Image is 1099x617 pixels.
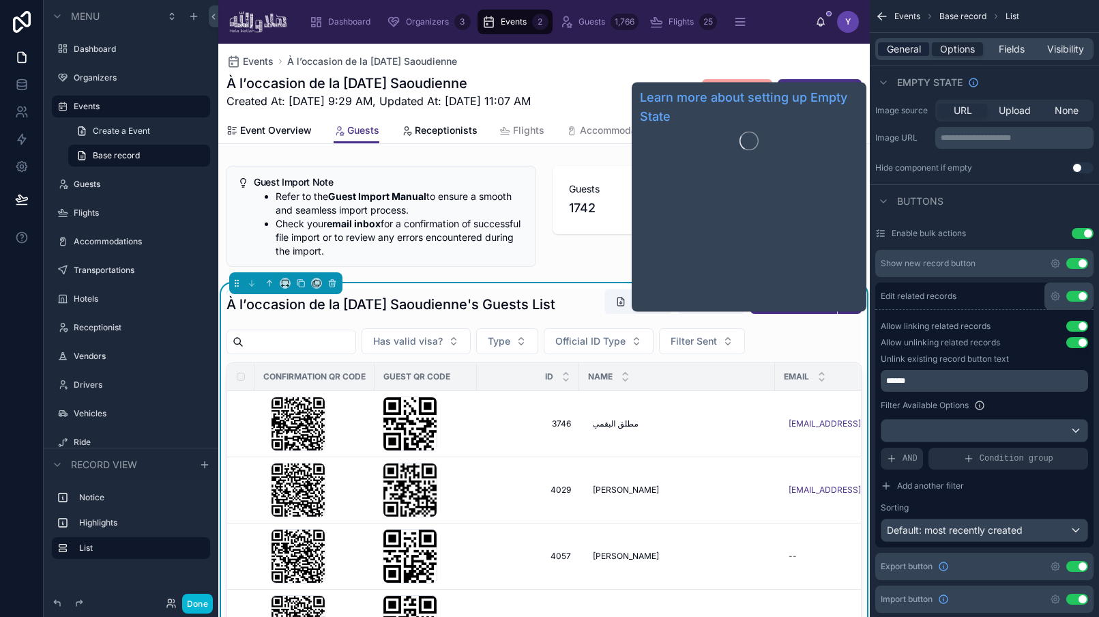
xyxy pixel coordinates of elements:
[881,337,1000,348] label: Allow unlinking related records
[545,371,553,382] span: Id
[645,10,721,34] a: Flights25
[935,127,1094,149] div: scrollable content
[671,334,717,348] span: Filter Sent
[578,16,605,27] span: Guests
[74,408,207,419] label: Vehicles
[401,118,478,145] a: Receptionists
[892,228,966,239] label: Enable bulk actions
[74,293,207,304] label: Hotels
[362,328,471,354] button: Select Button
[263,371,366,382] span: Confirmation QR Code
[74,351,207,362] label: Vendors
[499,118,544,145] a: Flights
[555,334,626,348] span: Official ID Type
[580,124,659,137] span: Accommodations
[226,118,312,145] a: Event Overview
[881,354,1009,364] label: Unlink existing record button text
[593,418,639,429] span: مطلق البقمي
[954,104,972,117] span: URL
[79,543,199,554] label: List
[501,16,527,27] span: Events
[74,379,207,390] label: Drivers
[897,195,943,208] span: Buttons
[74,437,207,448] a: Ride
[587,479,767,501] a: [PERSON_NAME]
[478,10,553,34] a: Events2
[226,295,555,314] h1: À l’occasion de la [DATE] Saoudienne's Guests List
[789,485,889,496] a: [EMAIL_ADDRESS][DOMAIN_NAME]
[476,328,538,354] button: Select Button
[287,55,457,68] a: À l’occasion de la [DATE] Saoudienne
[789,418,889,429] a: [EMAIL_ADDRESS][DOMAIN_NAME]
[240,124,312,137] span: Event Overview
[887,524,1023,536] span: Default: most recently created
[555,10,643,34] a: Guests1,766
[939,11,986,22] span: Base record
[44,480,218,573] div: scrollable content
[485,485,571,496] a: 4029
[383,10,475,34] a: Organizers3
[881,321,991,332] label: Allow linking related records
[881,400,969,411] label: Filter Available Options
[699,14,717,30] div: 25
[659,328,745,354] button: Select Button
[454,14,471,30] div: 3
[532,14,548,30] div: 2
[243,55,274,68] span: Events
[74,322,207,333] a: Receptionist
[999,104,1031,117] span: Upload
[226,74,531,93] h1: À l’occasion de la [DATE] Saoudienne
[566,118,659,145] a: Accommodations
[897,76,963,89] span: Empty state
[881,561,933,572] span: Export button
[897,480,964,491] span: Add another filter
[485,418,571,429] span: 3746
[875,162,972,173] div: Hide component if empty
[71,458,137,472] span: Record view
[875,105,930,116] label: Image source
[980,453,1053,464] span: Condition group
[334,118,379,144] a: Guests
[485,551,571,562] a: 4057
[669,16,694,27] span: Flights
[74,207,207,218] label: Flights
[79,492,205,503] label: Notice
[74,236,207,247] label: Accommodations
[881,370,1088,392] div: scrollable content
[298,7,815,37] div: scrollable content
[881,519,1088,542] button: Default: most recently created
[611,14,639,30] div: 1,766
[74,179,207,190] label: Guests
[383,371,450,382] span: Guest QR Code
[488,334,510,348] span: Type
[373,334,443,348] span: Has valid visa?
[79,517,205,528] label: Highlights
[881,291,956,302] label: Edit related records
[881,475,1088,497] button: Add another filter
[940,42,975,56] span: Options
[593,485,659,496] span: [PERSON_NAME]
[778,79,862,104] button: Edit Event
[305,10,380,34] a: Dashboard
[587,545,767,567] a: [PERSON_NAME]
[783,545,894,567] a: --
[1047,42,1084,56] span: Visibility
[226,93,531,109] span: Created At: [DATE] 9:29 AM, Updated At: [DATE] 11:07 AM
[783,479,894,501] a: [EMAIL_ADDRESS][DOMAIN_NAME]
[845,16,851,27] span: Y
[74,265,207,276] label: Transportations
[999,42,1025,56] span: Fields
